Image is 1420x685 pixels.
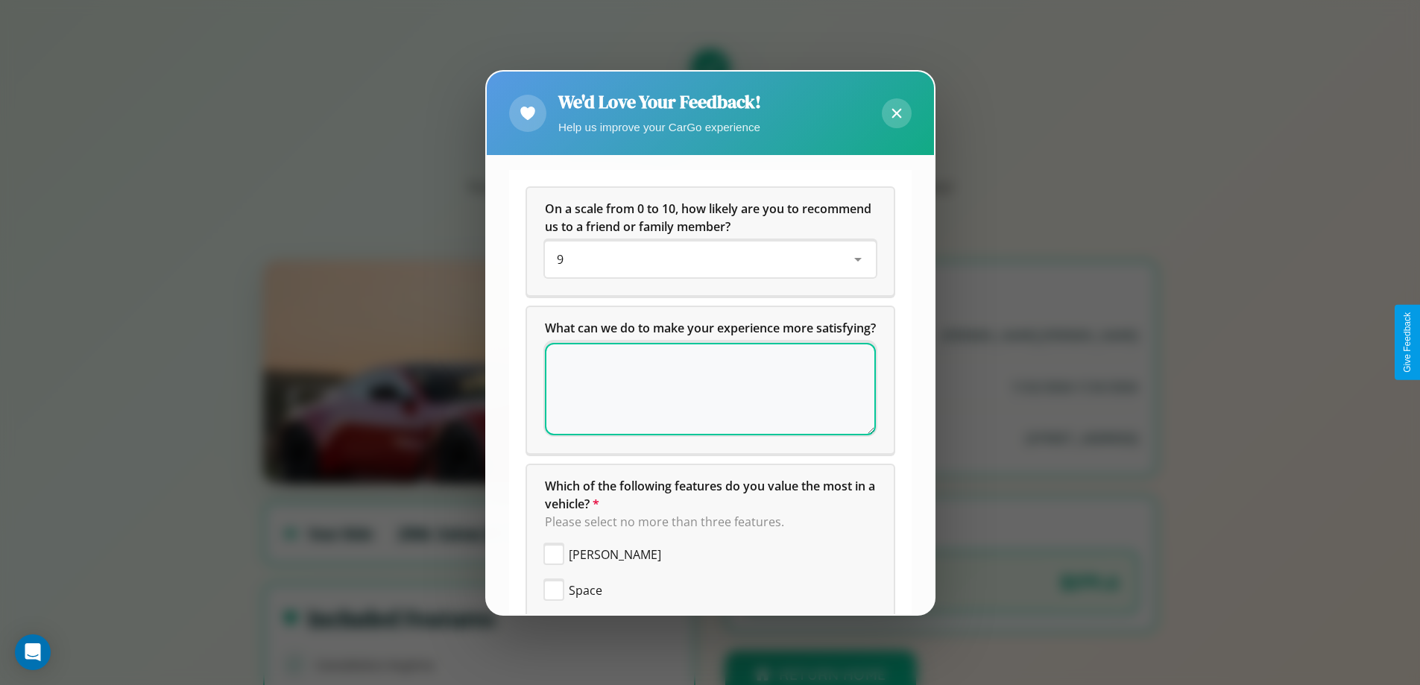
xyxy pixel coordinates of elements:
[557,251,564,268] span: 9
[527,188,894,295] div: On a scale from 0 to 10, how likely are you to recommend us to a friend or family member?
[558,89,761,114] h2: We'd Love Your Feedback!
[545,514,784,530] span: Please select no more than three features.
[15,634,51,670] div: Open Intercom Messenger
[569,581,602,599] span: Space
[569,546,661,564] span: [PERSON_NAME]
[545,242,876,277] div: On a scale from 0 to 10, how likely are you to recommend us to a friend or family member?
[545,320,876,336] span: What can we do to make your experience more satisfying?
[545,200,876,236] h5: On a scale from 0 to 10, how likely are you to recommend us to a friend or family member?
[1402,312,1413,373] div: Give Feedback
[545,478,878,512] span: Which of the following features do you value the most in a vehicle?
[558,117,761,137] p: Help us improve your CarGo experience
[545,201,874,235] span: On a scale from 0 to 10, how likely are you to recommend us to a friend or family member?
